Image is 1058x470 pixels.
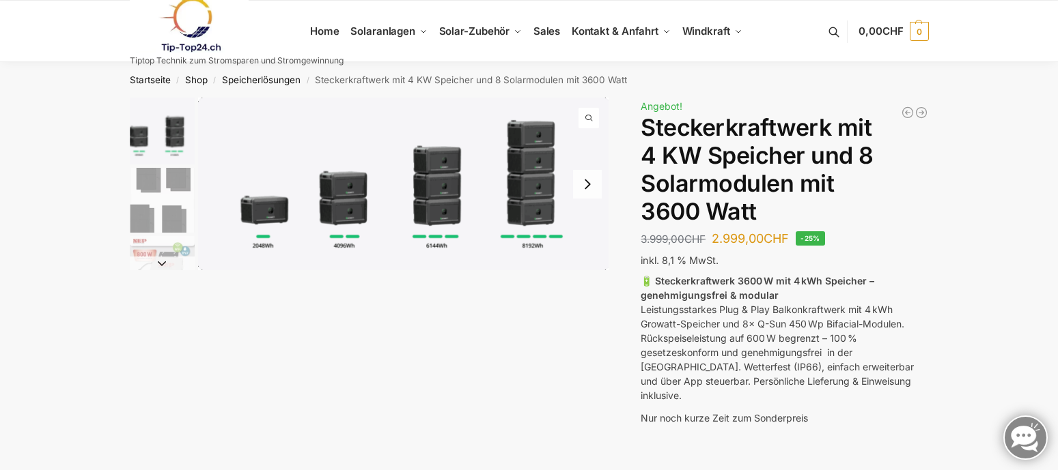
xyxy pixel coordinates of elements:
[198,98,609,270] li: 1 / 9
[764,231,789,246] span: CHF
[641,114,928,225] h1: Steckerkraftwerk mit 4 KW Speicher und 8 Solarmodulen mit 3600 Watt
[641,100,682,112] span: Angebot!
[126,234,195,302] li: 3 / 9
[684,233,706,246] span: CHF
[901,106,915,119] a: Balkonkraftwerk 890 Watt Solarmodulleistung mit 1kW/h Zendure Speicher
[433,1,527,62] a: Solar-Zubehör
[171,75,185,86] span: /
[222,74,301,85] a: Speicherlösungen
[439,25,510,38] span: Solar-Zubehör
[130,74,171,85] a: Startseite
[796,231,825,246] span: -25%
[915,106,928,119] a: Balkonkraftwerk 1780 Watt mit 4 KWh Zendure Batteriespeicher Notstrom fähig
[641,275,874,301] strong: 🔋 Steckerkraftwerk 3600 W mit 4 kWh Speicher – genehmigungsfrei & modular
[126,98,195,166] li: 1 / 9
[859,11,928,52] a: 0,00CHF 0
[572,25,658,38] span: Kontakt & Anfahrt
[566,1,676,62] a: Kontakt & Anfahrt
[573,170,602,199] button: Next slide
[126,166,195,234] li: 2 / 9
[882,25,904,38] span: CHF
[301,75,315,86] span: /
[910,22,929,41] span: 0
[350,25,415,38] span: Solaranlagen
[641,233,706,246] bdi: 3.999,00
[130,236,195,301] img: Nep800
[533,25,561,38] span: Sales
[130,168,195,233] img: 6 Module bificiaL
[198,98,609,270] a: growatt noah 2000 flexible erweiterung scaledgrowatt noah 2000 flexible erweiterung scaled
[198,98,609,270] img: Growatt-NOAH-2000-flexible-erweiterung
[130,98,195,164] img: Growatt-NOAH-2000-flexible-erweiterung
[208,75,222,86] span: /
[641,254,719,266] span: inkl. 8,1 % MwSt.
[676,1,748,62] a: Windkraft
[185,74,208,85] a: Shop
[641,411,928,425] p: Nur noch kurze Zeit zum Sonderpreis
[712,231,789,246] bdi: 2.999,00
[130,256,195,270] button: Next slide
[641,274,928,402] p: Leistungsstarkes Plug & Play Balkonkraftwerk mit 4 kWh Growatt-Speicher und 8× Q-Sun 450 Wp Bifac...
[130,57,344,65] p: Tiptop Technik zum Stromsparen und Stromgewinnung
[682,25,730,38] span: Windkraft
[527,1,566,62] a: Sales
[105,62,953,98] nav: Breadcrumb
[345,1,433,62] a: Solaranlagen
[859,25,903,38] span: 0,00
